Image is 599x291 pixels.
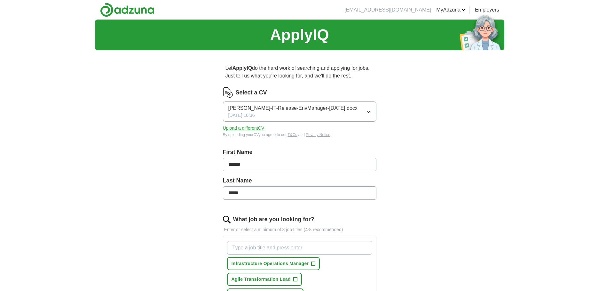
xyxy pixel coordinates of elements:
label: Select a CV [236,88,267,97]
img: CV Icon [223,87,233,98]
button: Upload a differentCV [223,125,264,132]
button: [PERSON_NAME]-IT-Release-EnvManager-[DATE].docx[DATE] 10:36 [223,101,376,122]
div: By uploading your CV you agree to our and . [223,132,376,138]
a: T&Cs [288,133,297,137]
a: Privacy Notice [306,133,330,137]
label: First Name [223,148,376,157]
a: Employers [475,6,499,14]
button: Agile Transformation Lead [227,273,302,286]
span: Agile Transformation Lead [232,276,291,283]
button: Infrastructure Operations Manager [227,257,320,270]
strong: ApplyIQ [233,65,252,71]
label: Last Name [223,176,376,185]
a: MyAdzuna [436,6,466,14]
label: What job are you looking for? [233,215,314,224]
p: Let do the hard work of searching and applying for jobs. Just tell us what you're looking for, an... [223,62,376,82]
span: [DATE] 10:36 [228,112,255,119]
li: [EMAIL_ADDRESS][DOMAIN_NAME] [344,6,431,14]
span: [PERSON_NAME]-IT-Release-EnvManager-[DATE].docx [228,104,358,112]
p: Enter or select a minimum of 3 job titles (4-8 recommended) [223,226,376,233]
input: Type a job title and press enter [227,241,372,255]
img: search.png [223,216,231,223]
img: Adzuna logo [100,3,154,17]
h1: ApplyIQ [270,23,329,46]
span: Infrastructure Operations Manager [232,260,309,267]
